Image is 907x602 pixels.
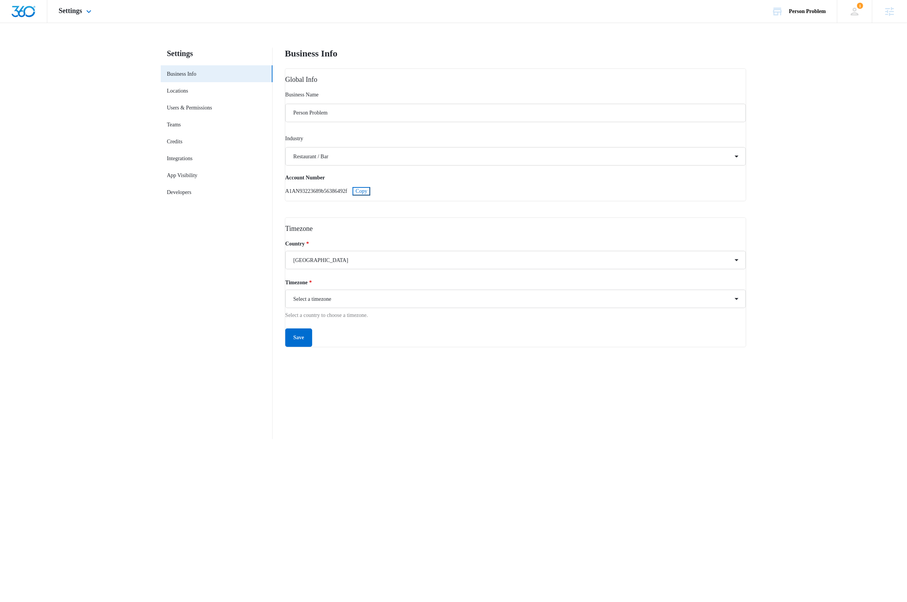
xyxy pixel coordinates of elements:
a: Teams [167,121,181,129]
label: Country [285,240,746,248]
h2: Timezone [285,224,746,234]
button: Copy [353,187,370,196]
label: Timezone [285,279,746,287]
h2: Global Info [285,75,746,85]
label: Industry [285,134,746,143]
button: Save [285,328,312,347]
span: Settings [59,7,82,15]
span: 1 [857,3,863,9]
a: Business Info [167,70,196,78]
a: App Visibility [167,171,197,179]
a: Locations [167,87,188,95]
label: Business Name [285,91,746,99]
a: Credits [167,138,182,146]
p: Select a country to choose a timezone. [285,311,746,319]
div: notifications count [857,3,863,9]
a: Integrations [167,154,193,163]
strong: Account Number [285,175,325,181]
a: Users & Permissions [167,104,212,112]
p: A1AN93223689b56386492f [285,187,746,196]
h1: Business Info [285,48,338,59]
span: Copy [356,188,367,194]
div: account name [789,8,826,15]
a: Developers [167,188,191,196]
h2: Settings [161,48,273,59]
